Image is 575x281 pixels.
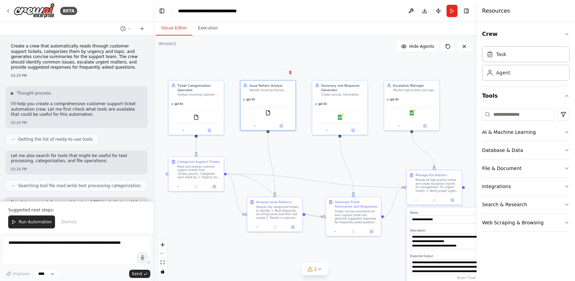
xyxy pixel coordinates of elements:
g: Edge from 654c9325-acfd-44ef-8426-71ede2f3c741 to 946de253-ae67-4cc1-9946-bb03c43b28a3 [384,185,404,219]
img: Google Sheets [409,110,414,116]
button: Integrations [482,178,570,195]
button: Delete node [286,68,295,77]
div: File & Document [482,165,522,172]
button: Start a new chat [137,25,148,33]
p: Create a crew that automatically reads through customer support tickets, categorizes them by urge... [11,44,142,70]
button: Switch to previous chat [118,25,134,33]
div: Manage Escalations [415,173,447,178]
button: toggle interactivity [158,267,167,276]
button: No output available [344,229,363,234]
a: React Flow attribution [457,276,476,280]
p: Now let me search for spreadsheet and CSV tools that could be useful for processing structured ti... [11,200,142,210]
nav: breadcrumb [178,8,237,14]
g: Edge from d1aee692-cd93-46be-b9b9-a0991fe7ad0f to 946de253-ae67-4cc1-9946-bb03c43b28a3 [410,133,437,168]
div: Monitor high-priority and urgent tickets, ensure proper escalation procedures are followed, and c... [393,88,437,92]
div: Identify recurring themes, common problems, and trends across customer support tickets. Track fre... [249,88,293,92]
button: Execution [192,21,223,36]
button: File & Document [482,159,570,177]
span: Searching tool file read write text processing categorization [18,183,141,188]
label: Description [410,229,492,233]
div: Summary and Response Generator [321,83,365,92]
span: gpt-4o [318,102,327,106]
div: Version 1 [159,41,176,46]
button: Improve [3,269,32,278]
button: Run Automation [8,215,55,228]
button: Visual Editor [156,21,192,36]
div: React Flow controls [158,240,167,276]
span: ▶ [11,90,14,96]
div: Analyze incoming customer support tickets from {ticket_source} and categorize them by urgency (Hi... [178,93,221,97]
button: Hide Agents [397,41,438,52]
div: Escalation Manager [393,83,437,88]
div: Read and analyze customer support tickets from {ticket_source}. Categorize each ticket by: 1. Urg... [178,165,221,179]
button: Search & Research [482,196,570,213]
h4: Resources [482,7,510,15]
button: No output available [425,197,444,203]
button: Crew [482,25,570,44]
span: Improve [13,271,29,277]
div: Categorize Support Tickets [178,159,220,164]
div: Create concise, informative summaries of customer support tickets for the support team and genera... [321,93,365,97]
div: Ticket Categorization SpecialistAnalyze incoming customer support tickets from {ticket_source} an... [168,80,224,135]
span: Thought process [17,90,51,96]
div: Tools [482,106,570,237]
div: Issue Pattern Analyst [249,83,293,88]
div: Escalation ManagerMonitor high-priority and urgent tickets, ensure proper escalation procedures a... [384,80,440,131]
button: Open in side panel [444,197,460,203]
div: Crew [482,44,570,86]
button: No output available [187,184,206,189]
div: BETA [60,7,77,15]
div: Analyze Issue Patterns [256,200,292,204]
img: FileReadTool [193,115,199,120]
button: AI & Machine Learning [482,123,570,141]
span: gpt-4o [174,102,183,106]
button: Click to speak your automation idea [137,252,148,263]
div: Analyze Issue PatternsAnalyze the categorized tickets to identify: 1. Most frequently occurring i... [247,197,303,232]
div: Issue Pattern AnalystIdentify recurring themes, common problems, and trends across customer suppo... [240,80,296,131]
span: Hide Agents [409,44,434,49]
button: Open in side panel [269,123,294,129]
div: Search & Research [482,201,527,208]
p: Suggested next steps: [8,207,145,213]
button: Open in side panel [412,123,437,129]
label: Expected Output [410,254,492,258]
span: gpt-4o [246,98,255,101]
div: 03:26 PM [11,167,142,172]
span: Send [132,271,142,277]
button: Dismiss [58,215,80,228]
div: 03:26 PM [11,120,142,125]
div: Agent [496,69,510,76]
p: I'll help you create a comprehensive customer support ticket automation crew. Let me first check ... [11,101,142,117]
button: Database & Data [482,141,570,159]
img: Logo [14,3,55,18]
div: Generate Ticket Summaries and Responses [335,200,379,209]
button: Web Scraping & Browsing [482,214,570,231]
button: Open in side panel [340,128,366,133]
div: Manage EscalationsReview all high-priority tickets and create escalation reports for management. ... [406,170,462,205]
div: Task [496,51,506,58]
div: Review all high-priority tickets and create escalation reports for management. For urgent tickets... [415,178,459,193]
div: Summary and Response GeneratorCreate concise, informative summaries of customer support tickets f... [312,80,368,135]
div: Create concise summaries for each support ticket and generate suggested responses for frequently ... [335,210,379,224]
label: Name [410,211,492,215]
div: Database & Data [482,147,523,154]
button: zoom out [158,249,167,258]
div: 03:26 PM [11,73,142,78]
button: Open in side panel [364,229,379,234]
div: Categorize Support TicketsRead and analyze customer support tickets from {ticket_source}. Categor... [168,156,224,192]
img: FileReadTool [265,110,271,116]
button: Tools [482,86,570,106]
g: Edge from 05215127-b77a-44ba-ada9-7bdd6fb8764c to 81695d33-c803-440c-80dd-4236747ba7f4 [194,138,198,154]
span: Getting the list of ready-to-use tools [18,137,93,142]
div: AI & Machine Learning [482,129,536,136]
div: Web Scraping & Browsing [482,219,544,226]
button: zoom in [158,240,167,249]
span: Run Automation [19,219,52,225]
span: gpt-4o [390,98,399,101]
button: Send [129,270,150,278]
span: Dismiss [61,219,77,225]
button: fit view [158,258,167,267]
button: Hide right sidebar [462,6,471,16]
g: Edge from 51fd0c85-69ee-493c-a7a3-dec0b1731941 to 654c9325-acfd-44ef-8426-71ede2f3c741 [338,138,356,194]
g: Edge from ae9ce217-8d8f-42df-9a59-fe9dfd2d433e to 654c9325-acfd-44ef-8426-71ede2f3c741 [305,212,323,219]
